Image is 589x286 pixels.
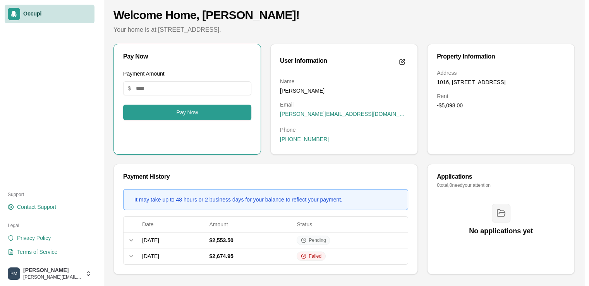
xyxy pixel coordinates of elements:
dt: Address [437,69,565,77]
label: Payment Amount [123,71,165,77]
span: $2,674.95 [209,253,233,259]
div: Property Information [437,53,565,60]
span: Contact Support [17,203,56,211]
dt: Rent [437,92,565,100]
a: Occupi [5,5,94,23]
h1: Welcome Home, [PERSON_NAME]! [113,8,575,22]
dt: Phone [280,126,408,134]
dt: Email [280,101,408,109]
div: It may take up to 48 hours or 2 business days for your balance to reflect your payment. [134,196,342,203]
dd: 1016, [STREET_ADDRESS] [437,78,565,86]
h3: No applications yet [469,226,533,236]
span: [PHONE_NUMBER] [280,135,329,143]
div: Payment History [123,174,408,180]
span: [PERSON_NAME][EMAIL_ADDRESS][DOMAIN_NAME] [23,274,82,280]
p: Your home is at [STREET_ADDRESS]. [113,25,575,34]
div: Support [5,188,94,201]
span: Failed [309,253,321,259]
span: [DATE] [142,253,159,259]
div: Legal [5,219,94,232]
span: [PERSON_NAME][EMAIL_ADDRESS][DOMAIN_NAME] [280,110,408,118]
a: Terms of Service [5,246,94,258]
th: Amount [206,217,294,232]
dt: Name [280,78,408,85]
img: Paul Marshall [8,267,20,280]
div: Applications [437,174,565,180]
span: [PERSON_NAME] [23,267,82,274]
span: $2,553.50 [209,237,233,243]
span: Privacy Policy [17,234,51,242]
a: Contact Support [5,201,94,213]
span: $ [128,84,131,92]
div: User Information [280,58,327,64]
button: Paul Marshall[PERSON_NAME][PERSON_NAME][EMAIL_ADDRESS][DOMAIN_NAME] [5,264,94,283]
a: Privacy Policy [5,232,94,244]
span: Pending [309,237,326,243]
dd: [PERSON_NAME] [280,87,408,95]
p: 0 total, 0 need your attention [437,182,565,188]
button: Pay Now [123,105,251,120]
div: Pay Now [123,53,251,60]
span: Terms of Service [17,248,57,256]
dd: -$5,098.00 [437,102,565,109]
th: Status [294,217,408,232]
span: [DATE] [142,237,159,243]
span: Occupi [23,10,91,17]
th: Date [139,217,206,232]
